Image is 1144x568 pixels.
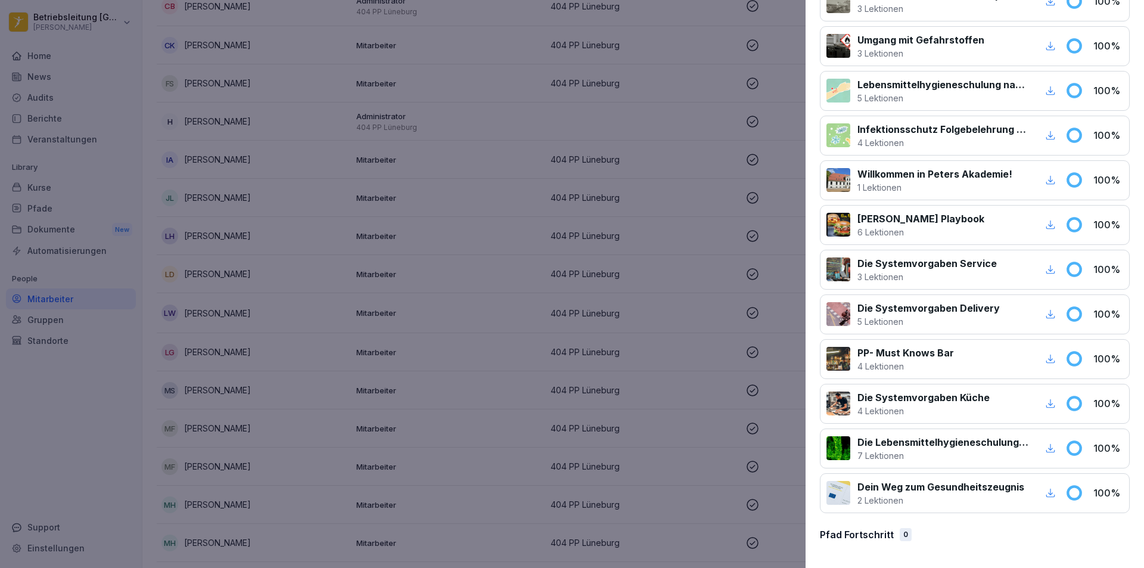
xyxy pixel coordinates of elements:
[857,449,1028,462] p: 7 Lektionen
[857,2,1028,15] p: 3 Lektionen
[857,301,1000,315] p: Die Systemvorgaben Delivery
[857,256,997,271] p: Die Systemvorgaben Service
[900,528,912,541] div: 0
[857,480,1024,494] p: Dein Weg zum Gesundheitszeugnis
[857,33,984,47] p: Umgang mit Gefahrstoffen
[1093,396,1123,411] p: 100 %
[857,405,990,417] p: 4 Lektionen
[857,167,1012,181] p: Willkommen in Peters Akademie!
[857,212,984,226] p: [PERSON_NAME] Playbook
[857,271,997,283] p: 3 Lektionen
[1093,128,1123,142] p: 100 %
[1093,83,1123,98] p: 100 %
[1093,39,1123,53] p: 100 %
[857,181,1012,194] p: 1 Lektionen
[857,315,1000,328] p: 5 Lektionen
[857,122,1028,136] p: Infektionsschutz Folgebelehrung (nach §43 IfSG)
[1093,218,1123,232] p: 100 %
[857,390,990,405] p: Die Systemvorgaben Küche
[1093,262,1123,277] p: 100 %
[857,346,954,360] p: PP- Must Knows Bar
[1093,307,1123,321] p: 100 %
[857,47,984,60] p: 3 Lektionen
[820,527,894,542] p: Pfad Fortschritt
[1093,352,1123,366] p: 100 %
[1093,486,1123,500] p: 100 %
[1093,441,1123,455] p: 100 %
[1093,173,1123,187] p: 100 %
[857,136,1028,149] p: 4 Lektionen
[857,360,954,373] p: 4 Lektionen
[857,494,1024,507] p: 2 Lektionen
[857,226,984,238] p: 6 Lektionen
[857,77,1028,92] p: Lebensmittelhygieneschulung nach EU-Verordnung (EG) Nr. 852 / 2004
[857,92,1028,104] p: 5 Lektionen
[857,435,1028,449] p: Die Lebensmittelhygieneschulungen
